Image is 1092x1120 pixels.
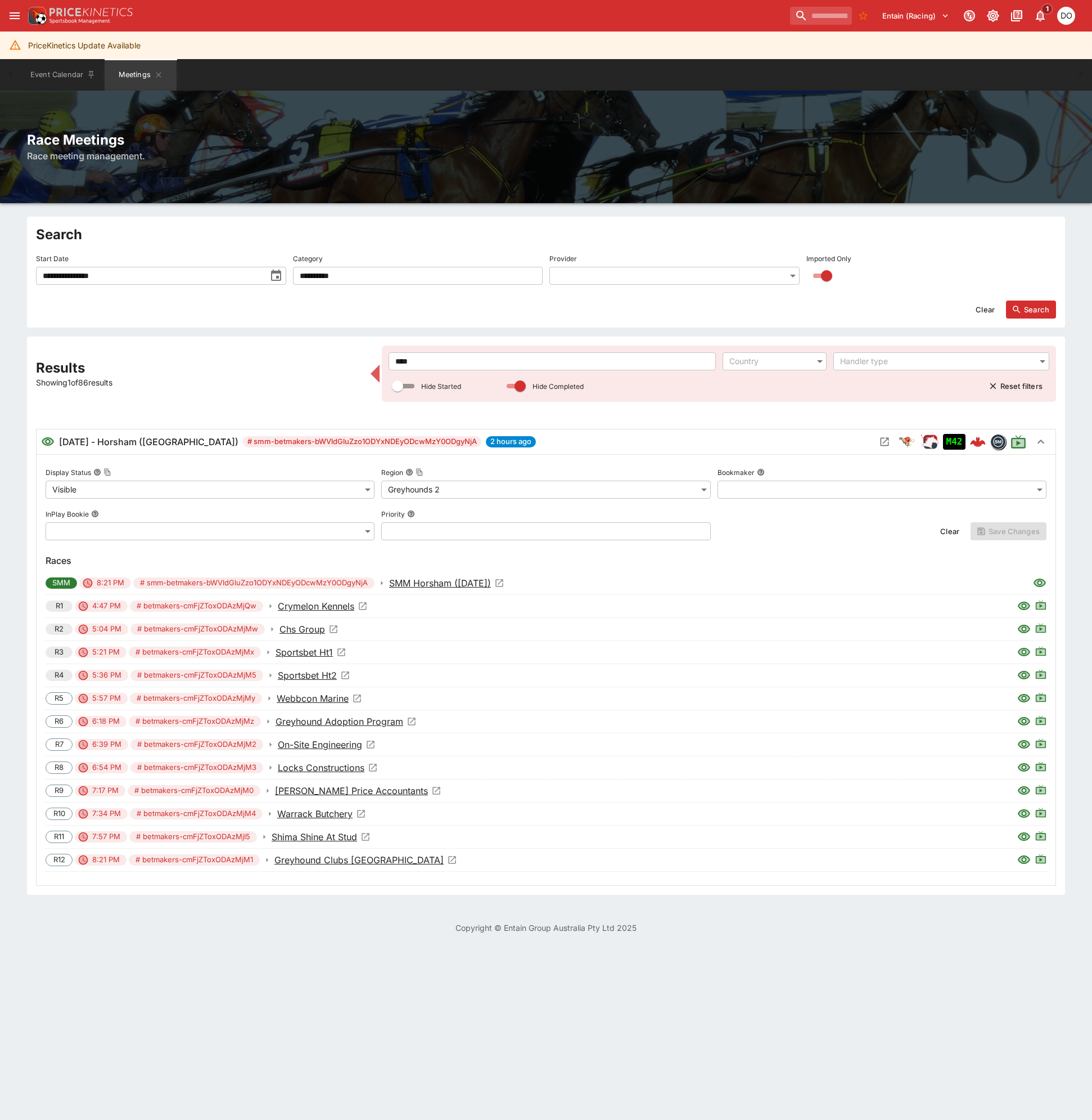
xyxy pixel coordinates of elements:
svg: Visible [1017,692,1031,705]
a: Open Event [277,807,366,821]
a: Open Event [276,715,417,728]
span: R12 [47,854,71,866]
h6: Race meeting management. [27,149,1065,163]
div: betmakers [990,434,1006,450]
p: Category [293,254,323,263]
svg: Visible [41,435,55,449]
img: racing.png [920,433,938,451]
span: 6:39 PM [85,739,128,750]
span: # betmakers-cmFjZToxODAzMjM2 [130,739,263,750]
a: Open Event [275,784,441,798]
a: Open Event [272,830,371,844]
span: # betmakers-cmFjZToxODAzMjI5 [129,831,257,843]
button: Documentation [1007,6,1027,26]
span: 1 [1041,3,1053,15]
a: Open Event [278,738,376,751]
span: R6 [48,716,70,727]
div: ParallelRacing Handler [920,433,938,451]
span: # betmakers-cmFjZToxODAzMjM5 [130,670,263,681]
p: Webbcon Marine [277,692,349,705]
p: Sportsbet Ht1 [276,646,333,659]
img: PriceKinetics Logo [25,5,47,27]
p: Crymelon Kennels [278,599,354,613]
button: Open Meeting [876,433,894,451]
span: # smm-betmakers-bWVldGluZzo1ODYxNDEyODcwMzY0ODgyNjA [133,577,374,589]
p: Hide Started [421,382,461,391]
p: InPlay Bookie [46,509,89,519]
p: Imported Only [806,254,851,263]
h6: [DATE] - Horsham ([GEOGRAPHIC_DATA]) [59,435,238,449]
span: # betmakers-cmFjZToxODAzMjMw [130,624,265,635]
svg: Visible [1017,738,1031,751]
div: greyhound_racing [898,433,916,451]
p: Display Status [46,468,91,477]
img: Sportsbook Management [49,19,110,24]
div: Handler type [840,356,1031,367]
div: Country [729,356,809,367]
button: Notifications [1030,6,1050,26]
p: Hide Completed [533,382,584,391]
img: PriceKinetics [49,8,133,16]
svg: Visible [1017,646,1031,659]
p: Priority [381,509,405,519]
svg: Live [1035,622,1046,634]
span: 5:36 PM [85,670,128,681]
span: 5:21 PM [85,647,127,658]
svg: Visible [1017,853,1031,867]
a: Open Event [389,576,504,590]
span: # betmakers-cmFjZToxODAzMjMx [129,647,261,658]
span: # betmakers-cmFjZToxODAzMjMz [129,716,261,727]
span: # betmakers-cmFjZToxODAzMjM3 [130,762,263,773]
a: Open Event [278,761,378,774]
span: R10 [47,808,71,819]
span: R3 [48,647,70,658]
p: Greyhound Clubs [GEOGRAPHIC_DATA] [274,853,444,867]
svg: Visible [1017,622,1031,636]
button: Search [1006,301,1056,319]
p: Start Date [36,254,69,263]
p: SMM Horsham ([DATE]) [389,576,491,590]
svg: Live [1035,738,1046,749]
button: open drawer [4,6,25,26]
p: Locks Constructions [278,761,364,774]
svg: Live [1035,807,1046,818]
span: 8:21 PM [85,854,127,866]
span: # betmakers-cmFjZToxODAzMjM0 [128,785,260,796]
a: Open Event [278,599,368,613]
svg: Live [1035,853,1046,864]
span: R5 [48,693,70,704]
svg: Visible [1017,669,1031,682]
svg: Visible [1033,576,1046,590]
p: Warrack Butchery [277,807,353,821]
p: Chs Group [279,622,325,636]
svg: Visible [1017,599,1031,613]
span: SMM [46,577,77,589]
span: R4 [48,670,70,681]
span: 7:17 PM [85,785,125,796]
button: Toggle light/dark mode [983,6,1003,26]
a: Open Event [277,692,362,705]
button: Reset filters [982,377,1049,395]
span: R8 [48,762,70,773]
p: Showing 1 of 86 results [36,377,364,388]
p: Provider [549,254,577,263]
svg: Live [1035,830,1046,841]
img: betmakers.png [991,434,1005,449]
svg: Live [1010,434,1026,450]
button: Copy To Clipboard [103,468,111,476]
button: No Bookmarks [854,7,872,25]
img: greyhound_racing.png [898,433,916,451]
span: 2 hours ago [486,436,536,447]
span: 4:47 PM [85,601,128,612]
span: 7:34 PM [85,808,128,819]
svg: Live [1035,715,1046,726]
span: # betmakers-cmFjZToxODAzMjQw [130,601,263,612]
p: Bookmaker [718,468,755,477]
a: Open Event [279,622,339,636]
div: Greyhounds 2 [381,481,710,499]
h2: Race Meetings [27,131,1065,149]
span: R11 [48,831,70,843]
a: Open Event [276,646,346,659]
button: RegionCopy To Clipboard [405,468,413,476]
svg: Visible [1017,807,1031,821]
